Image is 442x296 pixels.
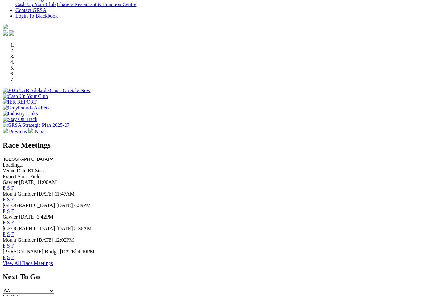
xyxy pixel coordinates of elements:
[19,214,36,220] span: [DATE]
[3,179,18,185] span: Gawler
[3,237,36,243] span: Mount Gambier
[11,231,14,237] a: F
[28,129,45,134] a: Next
[3,129,28,134] a: Previous
[3,214,18,220] span: Gawler
[3,141,439,150] h2: Race Meetings
[3,162,23,168] span: Loading...
[3,24,8,29] img: logo-grsa-white.png
[3,203,55,208] span: [GEOGRAPHIC_DATA]
[57,2,136,7] a: Chasers Restaurant & Function Centre
[11,255,14,260] a: F
[7,220,10,225] a: S
[3,273,439,281] h2: Next To Go
[15,7,46,13] a: Contact GRSA
[28,128,33,133] img: chevron-right-pager-white.svg
[3,197,6,202] a: E
[7,185,10,191] a: S
[3,220,6,225] a: E
[55,237,74,243] span: 12:02PM
[28,168,45,173] span: R1 Start
[78,249,94,254] span: 4:10PM
[3,111,38,117] img: Industry Links
[3,88,91,93] img: 2025 TAB Adelaide Cup - On Sale Now
[11,197,14,202] a: F
[3,128,8,133] img: chevron-left-pager-white.svg
[3,117,37,122] img: Stay On Track
[3,99,37,105] img: IER REPORT
[3,185,6,191] a: E
[15,13,58,19] a: Login To Blackbook
[3,174,16,179] span: Expert
[7,231,10,237] a: S
[15,2,439,7] div: Bar & Dining
[11,208,14,214] a: F
[11,185,14,191] a: F
[3,105,49,111] img: Greyhounds As Pets
[9,30,14,36] img: twitter.svg
[3,255,6,260] a: E
[19,179,36,185] span: [DATE]
[17,168,26,173] span: Date
[35,129,45,134] span: Next
[37,214,54,220] span: 3:42PM
[11,243,14,248] a: F
[3,226,55,231] span: [GEOGRAPHIC_DATA]
[7,208,10,214] a: S
[37,237,54,243] span: [DATE]
[3,260,53,266] a: View All Race Meetings
[3,208,6,214] a: E
[7,197,10,202] a: S
[30,174,42,179] span: Fields
[3,168,15,173] span: Venue
[7,243,10,248] a: S
[3,122,69,128] img: GRSA Strategic Plan 2025-27
[56,203,73,208] span: [DATE]
[74,203,91,208] span: 6:39PM
[3,30,8,36] img: facebook.svg
[74,226,92,231] span: 8:36AM
[3,243,6,248] a: E
[3,93,48,99] img: Cash Up Your Club
[37,179,57,185] span: 11:00AM
[3,191,36,196] span: Mount Gambier
[60,249,77,254] span: [DATE]
[56,226,73,231] span: [DATE]
[37,191,54,196] span: [DATE]
[18,174,29,179] span: Short
[9,129,27,134] span: Previous
[3,231,6,237] a: E
[3,249,59,254] span: [PERSON_NAME] Bridge
[7,255,10,260] a: S
[55,191,75,196] span: 11:47AM
[11,220,14,225] a: F
[15,2,56,7] a: Cash Up Your Club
